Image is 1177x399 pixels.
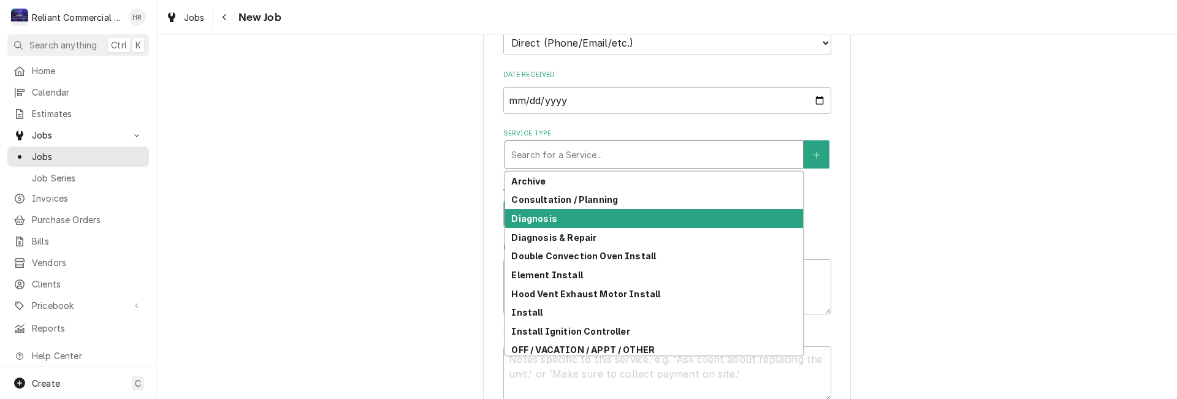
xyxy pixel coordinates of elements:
a: Vendors [7,253,149,273]
strong: Diagnosis [511,213,557,224]
a: Estimates [7,104,149,124]
span: Pricebook [32,299,124,312]
a: Reports [7,318,149,338]
button: Search anythingCtrlK [7,34,149,56]
strong: Element Install [511,270,582,280]
strong: OFF / VACATION / APPT / OTHER [511,344,655,355]
span: Create [32,378,60,389]
div: Job Type [503,184,831,227]
div: HR [129,9,146,26]
div: R [11,9,28,26]
strong: Install [511,307,543,317]
strong: Archive [511,176,546,186]
a: Bills [7,231,149,251]
a: Jobs [7,146,149,167]
span: Invoices [32,192,143,205]
span: Job Series [32,172,143,184]
input: yyyy-mm-dd [503,87,831,114]
button: Create New Service [804,140,829,169]
span: Jobs [32,150,143,163]
div: Reliant Commercial Appliance Repair LLC [32,11,122,24]
button: Navigate back [215,7,235,27]
span: Bills [32,235,143,248]
a: Go to Pricebook [7,295,149,316]
span: Reports [32,322,143,335]
span: Calendar [32,86,143,99]
strong: Hood Vent Exhaust Motor Install [511,289,660,299]
a: Purchase Orders [7,210,149,230]
span: Clients [32,278,143,291]
a: Go to Help Center [7,346,149,366]
strong: Consultation / Planning [511,194,618,205]
a: Job Series [7,168,149,188]
label: Reason For Call [503,243,831,253]
div: Reason For Call [503,243,831,314]
label: Date Received [503,70,831,80]
span: Ctrl [111,39,127,51]
span: Help Center [32,349,142,362]
strong: Diagnosis & Repair [511,232,596,243]
label: Service Type [503,129,831,139]
span: K [135,39,141,51]
label: Technician Instructions [503,330,831,340]
span: Jobs [184,11,205,24]
span: Vendors [32,256,143,269]
span: Jobs [32,129,124,142]
a: Invoices [7,188,149,208]
div: Heath Reed's Avatar [129,9,146,26]
label: Job Type [503,184,831,194]
a: Home [7,61,149,81]
strong: Install Ignition Controller [511,326,630,336]
a: Calendar [7,82,149,102]
div: Reliant Commercial Appliance Repair LLC's Avatar [11,9,28,26]
span: New Job [235,9,281,26]
span: Estimates [32,107,143,120]
a: Go to Jobs [7,125,149,145]
span: C [135,377,141,390]
a: Clients [7,274,149,294]
svg: Create New Service [813,151,820,159]
strong: Double Convection Oven Install [511,251,656,261]
span: Search anything [29,39,97,51]
a: Jobs [161,7,210,28]
div: Service Type [503,129,831,169]
span: Purchase Orders [32,213,143,226]
div: Date Received [503,70,831,113]
span: Home [32,64,143,77]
